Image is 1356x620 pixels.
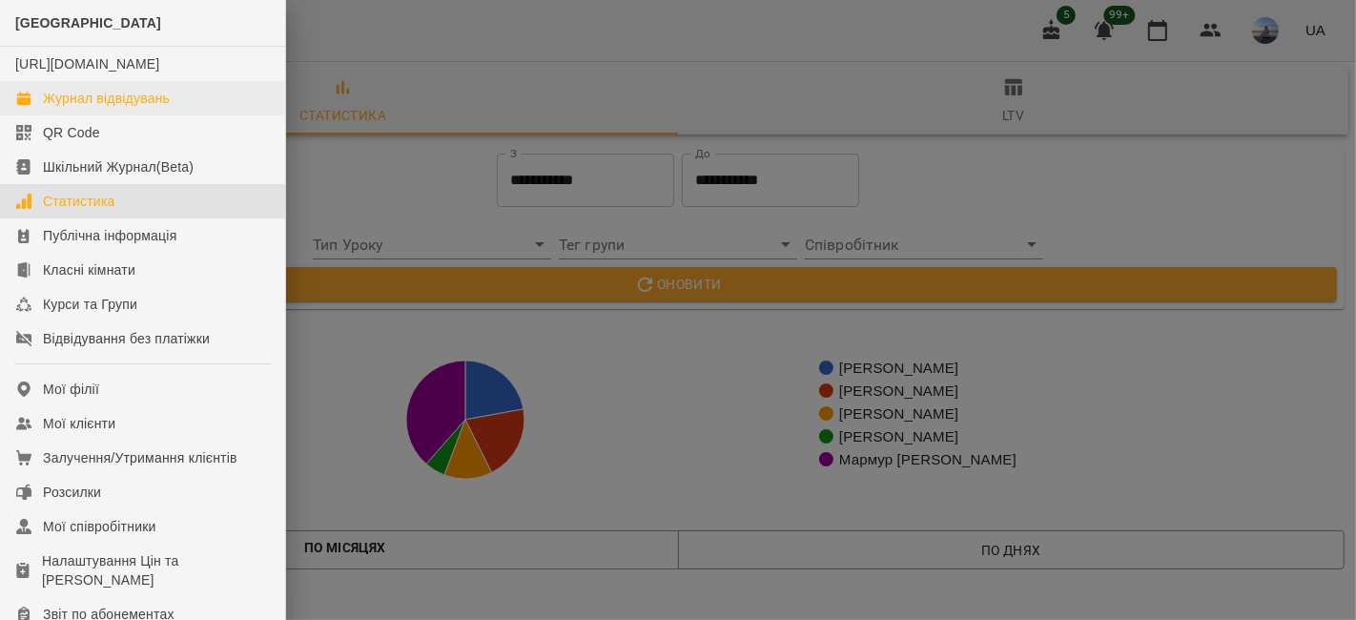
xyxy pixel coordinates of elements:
[43,448,237,467] div: Залучення/Утримання клієнтів
[42,551,270,589] div: Налаштування Цін та [PERSON_NAME]
[43,414,115,433] div: Мої клієнти
[43,483,101,502] div: Розсилки
[43,89,170,108] div: Журнал відвідувань
[43,380,99,399] div: Мої філії
[43,123,100,142] div: QR Code
[15,56,159,72] a: [URL][DOMAIN_NAME]
[43,192,115,211] div: Статистика
[43,295,137,314] div: Курси та Групи
[43,226,176,245] div: Публічна інформація
[43,260,135,279] div: Класні кімнати
[43,329,210,348] div: Відвідування без платіжки
[43,517,156,536] div: Мої співробітники
[15,15,161,31] span: [GEOGRAPHIC_DATA]
[43,157,194,176] div: Шкільний Журнал(Beta)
